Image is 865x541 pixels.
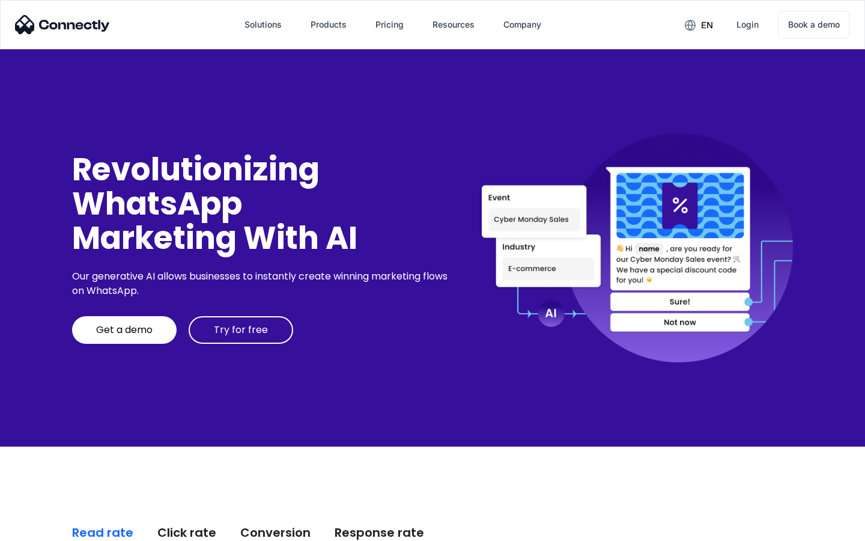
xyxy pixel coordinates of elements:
div: Try for free [214,324,268,336]
div: Login [736,16,759,33]
div: Products [311,16,347,33]
a: Login [727,10,768,39]
div: Our generative AI allows businesses to instantly create winning marketing flows on WhatsApp. [72,269,452,298]
div: Pricing [375,16,404,33]
div: Company [503,16,541,33]
a: Book a demo [778,11,850,38]
div: Get a demo [96,324,153,336]
div: en [701,17,713,34]
div: Revolutionizing WhatsApp Marketing With AI [72,152,452,255]
div: Click rate [157,524,216,541]
div: Read rate [72,524,133,541]
a: Try for free [189,316,293,344]
a: Pricing [366,10,413,39]
img: Connectly Logo [15,15,110,34]
div: Response rate [335,524,424,541]
div: Solutions [244,16,282,33]
div: Conversion [240,524,311,541]
a: Get a demo [72,316,177,344]
div: Resources [432,16,475,33]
